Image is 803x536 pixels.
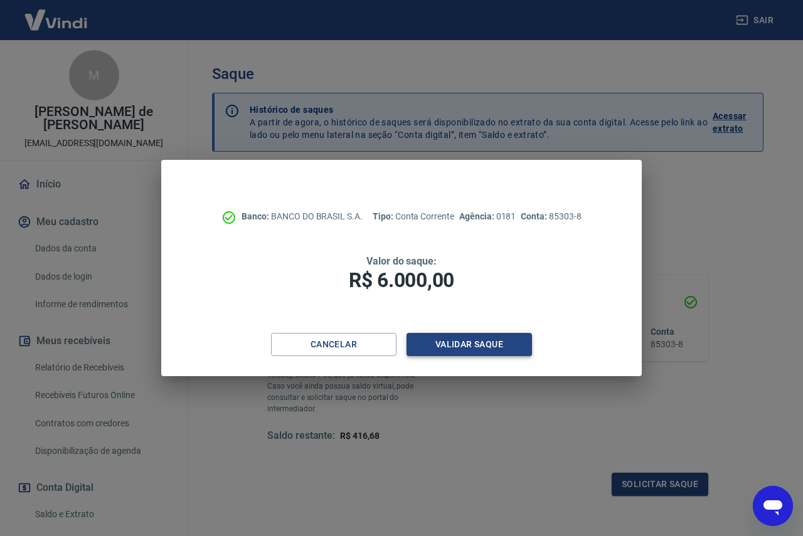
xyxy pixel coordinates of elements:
span: R$ 6.000,00 [349,268,454,292]
p: Conta Corrente [373,210,454,223]
iframe: Botão para abrir a janela de mensagens [753,486,793,526]
button: Cancelar [271,333,396,356]
p: BANCO DO BRASIL S.A. [242,210,363,223]
p: 85303-8 [521,210,581,223]
span: Conta: [521,211,549,221]
button: Validar saque [407,333,532,356]
span: Agência: [459,211,496,221]
p: 0181 [459,210,516,223]
span: Banco: [242,211,271,221]
span: Tipo: [373,211,395,221]
span: Valor do saque: [366,255,437,267]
